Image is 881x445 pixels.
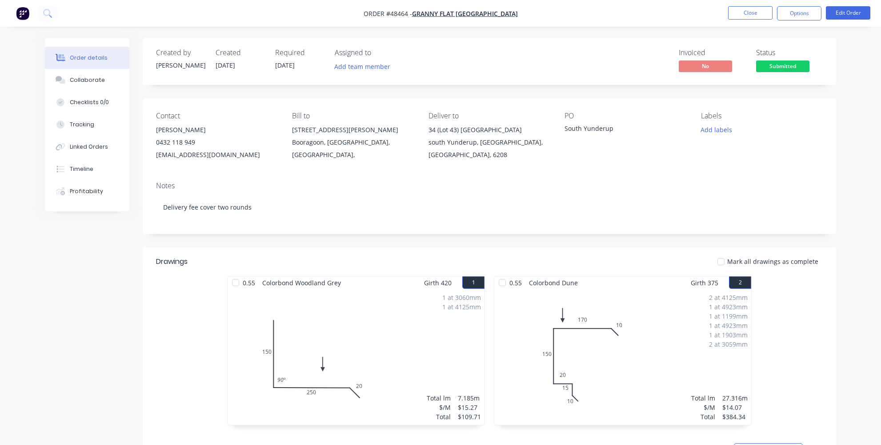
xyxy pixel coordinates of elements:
button: Add team member [335,61,395,73]
span: Colorbond Dune [525,276,581,289]
div: Timeline [70,165,93,173]
span: [DATE] [216,61,235,69]
div: Invoiced [679,49,745,57]
div: Profitability [70,187,103,195]
div: $384.34 [722,412,748,421]
button: 2 [729,276,751,289]
div: Total lm [427,393,451,403]
span: Mark all drawings as complete [727,257,818,266]
div: Drawings [156,256,188,267]
div: [PERSON_NAME]0432 118 949[EMAIL_ADDRESS][DOMAIN_NAME] [156,124,278,161]
span: Girth 420 [424,276,452,289]
div: $/M [427,403,451,412]
div: Bill to [292,112,414,120]
div: [PERSON_NAME] [156,61,205,70]
div: [EMAIL_ADDRESS][DOMAIN_NAME] [156,149,278,161]
button: Submitted [756,61,809,74]
div: 2 at 3059mm [709,340,748,349]
div: 1 at 3060mm [442,293,481,302]
button: Options [777,6,821,20]
div: $14.07 [722,403,748,412]
button: 1 [462,276,485,289]
div: south Yunderup, [GEOGRAPHIC_DATA], [GEOGRAPHIC_DATA], 6208 [428,136,550,161]
div: 1 at 4923mm [709,302,748,311]
div: 01502502090º1 at 3060mm1 at 4125mmTotal lm$/MTotal7.185m$15.27$109.71 [228,289,485,425]
div: [STREET_ADDRESS][PERSON_NAME] [292,124,414,136]
div: Total [427,412,451,421]
button: Close [728,6,773,20]
img: Factory [16,7,29,20]
div: Required [275,49,324,57]
span: [DATE] [275,61,295,69]
button: Tracking [45,113,129,136]
div: 34 (Lot 43) [GEOGRAPHIC_DATA] [428,124,550,136]
div: 2 at 4125mm [709,293,748,302]
div: Collaborate [70,76,105,84]
button: Add labels [696,124,737,136]
div: 0432 118 949 [156,136,278,149]
div: 27.316m [722,393,748,403]
div: Tracking [70,121,94,129]
div: Total [691,412,715,421]
div: South Yunderup [565,124,676,136]
div: Contact [156,112,278,120]
div: $15.27 [458,403,481,412]
div: $/M [691,403,715,412]
div: 0101520150170102 at 4125mm1 at 4923mm1 at 1199mm1 at 4923mm1 at 1903mm2 at 3059mmTotal lm$/MTotal... [494,289,751,425]
span: No [679,61,732,72]
div: Labels [701,112,823,120]
button: Add team member [330,61,395,73]
div: Assigned to [335,49,424,57]
div: Total lm [691,393,715,403]
button: Timeline [45,158,129,180]
div: Linked Orders [70,143,108,151]
div: 1 at 1199mm [709,311,748,321]
div: Deliver to [428,112,550,120]
div: Checklists 0/0 [70,98,109,106]
div: Notes [156,182,823,190]
button: Order details [45,47,129,69]
div: Created by [156,49,205,57]
div: Created [216,49,264,57]
div: [PERSON_NAME] [156,124,278,136]
button: Linked Orders [45,136,129,158]
span: Colorbond Woodland Grey [259,276,344,289]
span: 0.55 [506,276,525,289]
div: 1 at 4125mm [442,302,481,311]
div: $109.71 [458,412,481,421]
div: [STREET_ADDRESS][PERSON_NAME]Booragoon, [GEOGRAPHIC_DATA], [GEOGRAPHIC_DATA], [292,124,414,161]
div: Booragoon, [GEOGRAPHIC_DATA], [GEOGRAPHIC_DATA], [292,136,414,161]
span: Girth 375 [691,276,718,289]
span: 0.55 [239,276,259,289]
div: 1 at 4923mm [709,321,748,330]
div: 34 (Lot 43) [GEOGRAPHIC_DATA]south Yunderup, [GEOGRAPHIC_DATA], [GEOGRAPHIC_DATA], 6208 [428,124,550,161]
div: Status [756,49,823,57]
span: Order #48464 - [364,9,412,18]
div: 1 at 1903mm [709,330,748,340]
div: Delivery fee cover two rounds [156,194,823,221]
div: PO [565,112,686,120]
button: Collaborate [45,69,129,91]
button: Checklists 0/0 [45,91,129,113]
div: 7.185m [458,393,481,403]
a: Granny Flat [GEOGRAPHIC_DATA] [412,9,518,18]
button: Profitability [45,180,129,202]
button: Edit Order [826,6,870,20]
span: Submitted [756,61,809,72]
div: Order details [70,54,108,62]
